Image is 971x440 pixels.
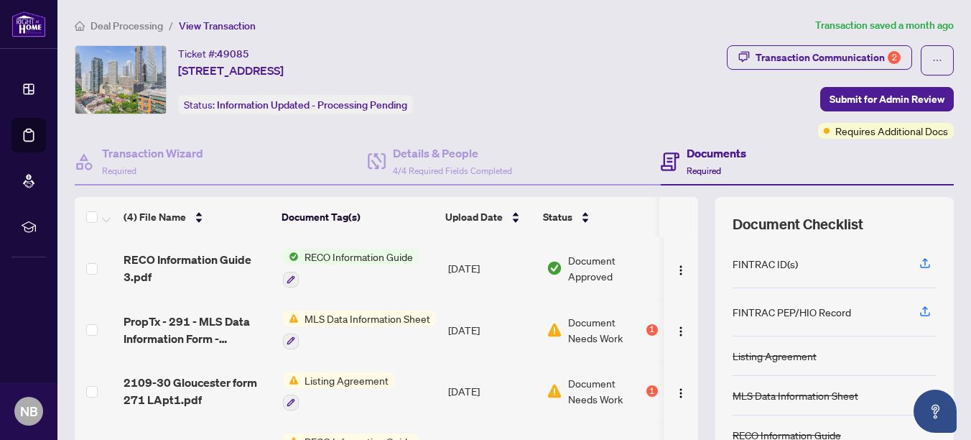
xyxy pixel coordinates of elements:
[124,313,271,347] span: PropTx - 291 - MLS Data Information Form - CondoCo-opCo-OwnershipTime Share - Sale.pdf
[733,348,817,364] div: Listing Agreement
[124,251,271,285] span: RECO Information Guide 3.pdf
[830,88,944,111] span: Submit for Admin Review
[393,165,512,176] span: 4/4 Required Fields Completed
[283,311,299,326] img: Status Icon
[179,19,256,32] span: View Transaction
[283,372,394,411] button: Status IconListing Agreement
[568,375,644,407] span: Document Needs Work
[283,372,299,388] img: Status Icon
[276,197,440,237] th: Document Tag(s)
[835,123,948,139] span: Requires Additional Docs
[669,380,692,403] button: Logo
[75,46,166,114] img: IMG-C12349787_1.jpg
[178,62,284,79] span: [STREET_ADDRESS]
[914,390,957,433] button: Open asap
[440,197,537,237] th: Upload Date
[11,11,46,37] img: logo
[124,209,186,225] span: (4) File Name
[756,46,901,69] div: Transaction Communication
[733,214,863,234] span: Document Checklist
[299,311,436,326] span: MLS Data Information Sheet
[537,197,659,237] th: Status
[20,401,38,421] span: NB
[547,322,562,338] img: Document Status
[669,318,692,342] button: Logo
[733,256,798,272] div: FINTRAC ID(s)
[283,249,299,265] img: Status Icon
[178,95,413,114] div: Status:
[442,361,541,423] td: [DATE]
[646,385,658,397] div: 1
[727,45,912,70] button: Transaction Communication2
[217,98,407,111] span: Information Updated - Processing Pending
[283,249,419,288] button: Status IconRECO Information Guide
[442,237,541,299] td: [DATE]
[687,145,746,162] h4: Documents
[646,324,658,336] div: 1
[675,388,687,399] img: Logo
[820,87,954,111] button: Submit for Admin Review
[102,145,203,162] h4: Transaction Wizard
[733,304,851,320] div: FINTRAC PEP/HIO Record
[217,47,249,60] span: 49085
[118,197,276,237] th: (4) File Name
[568,252,658,284] span: Document Approved
[815,17,954,34] article: Transaction saved a month ago
[124,374,271,408] span: 2109-30 Gloucester form 271 LApt1.pdf
[442,299,541,361] td: [DATE]
[393,145,512,162] h4: Details & People
[283,311,436,349] button: Status IconMLS Data Information Sheet
[75,21,85,31] span: home
[733,388,858,403] div: MLS Data Information Sheet
[102,165,136,176] span: Required
[547,260,562,276] img: Document Status
[888,51,901,64] div: 2
[687,165,721,176] span: Required
[669,257,692,280] button: Logo
[675,265,687,276] img: Logo
[178,45,249,62] div: Ticket #:
[299,249,419,265] span: RECO Information Guide
[675,326,687,337] img: Logo
[568,314,644,346] span: Document Needs Work
[169,17,173,34] li: /
[445,209,503,225] span: Upload Date
[299,372,394,388] span: Listing Agreement
[932,55,942,65] span: ellipsis
[547,383,562,399] img: Document Status
[90,19,163,32] span: Deal Processing
[543,209,572,225] span: Status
